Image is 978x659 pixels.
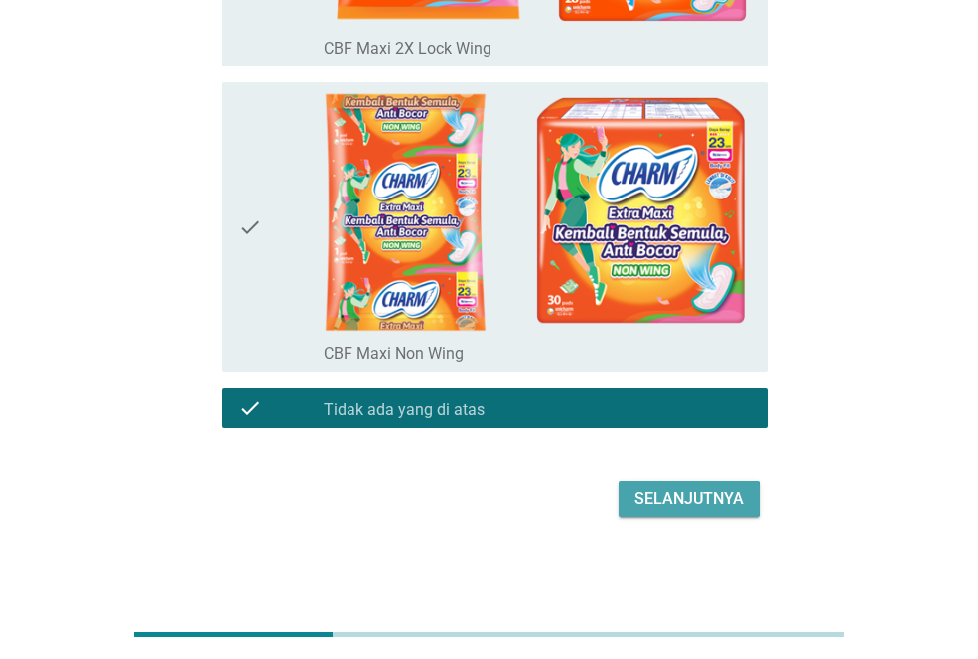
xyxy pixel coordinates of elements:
label: Tidak ada yang di atas [324,400,485,420]
i: check [238,396,262,420]
label: CBF Maxi Non Wing [324,344,464,364]
label: CBF Maxi 2X Lock Wing [324,39,491,59]
div: Selanjutnya [634,487,744,511]
i: check [238,90,262,363]
img: fb04a915-213f-472c-afb8-60e76747a255-MAXI-NON-WING-RENCENG---PACK.png [324,90,752,332]
button: Selanjutnya [619,481,760,517]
